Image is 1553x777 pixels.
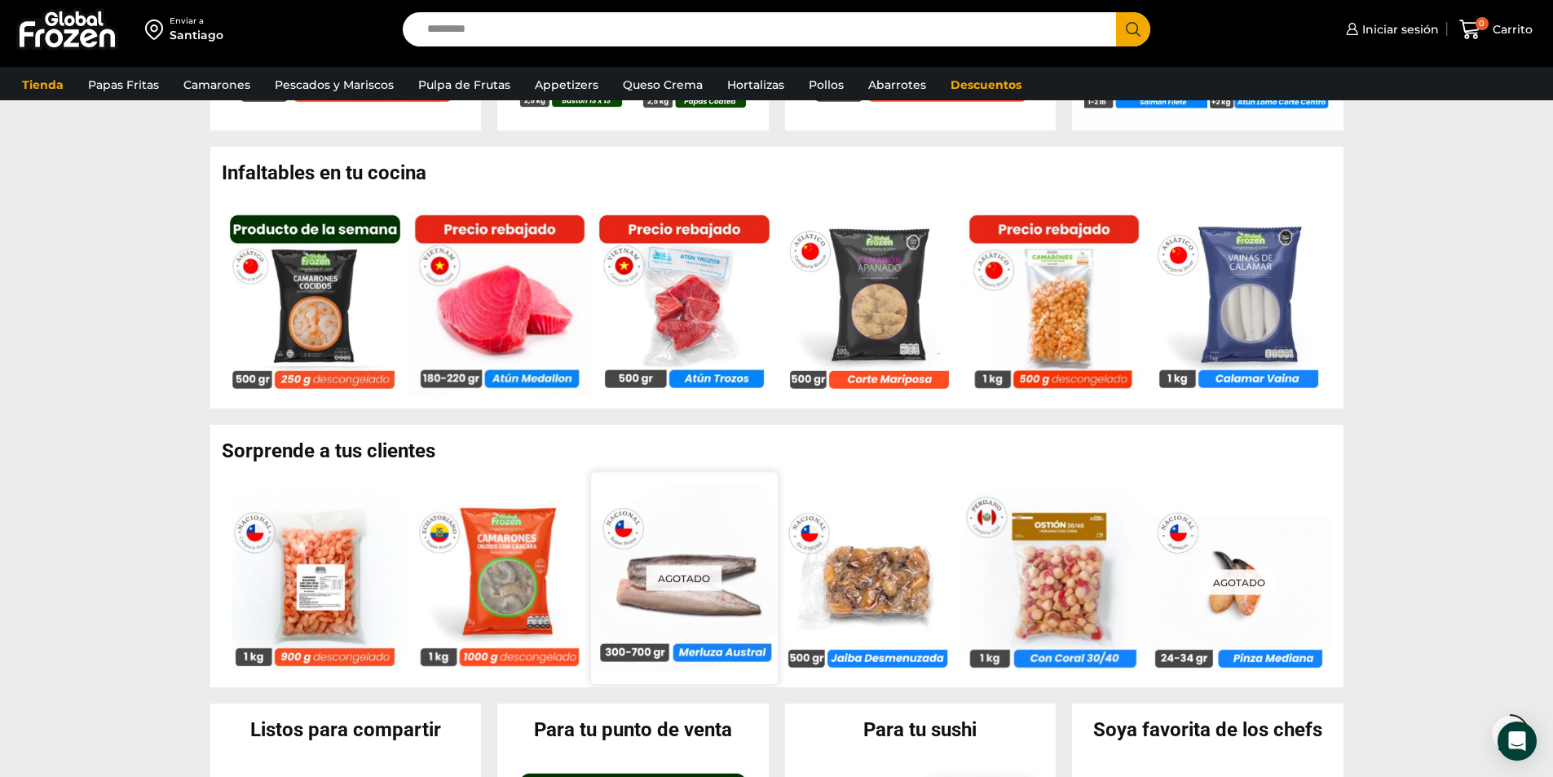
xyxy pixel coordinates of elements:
[1342,13,1439,46] a: Iniciar sesión
[1455,11,1537,49] a: 0 Carrito
[267,69,402,100] a: Pescados y Mariscos
[942,69,1030,100] a: Descuentos
[860,69,934,100] a: Abarrotes
[210,720,482,739] h2: Listos para compartir
[1476,17,1489,30] span: 0
[1072,720,1343,739] h2: Soya favorita de los chefs
[222,163,1343,183] h2: Infaltables en tu cocina
[170,27,223,43] div: Santiago
[175,69,258,100] a: Camarones
[719,69,792,100] a: Hortalizas
[801,69,852,100] a: Pollos
[1498,722,1537,761] div: Open Intercom Messenger
[170,15,223,27] div: Enviar a
[646,566,722,591] p: Agotado
[497,720,769,739] h2: Para tu punto de venta
[785,720,1057,739] h2: Para tu sushi
[80,69,167,100] a: Papas Fritas
[14,69,72,100] a: Tienda
[1489,21,1533,38] span: Carrito
[615,69,711,100] a: Queso Crema
[1201,570,1276,595] p: Agotado
[1116,12,1150,46] button: Search button
[527,69,607,100] a: Appetizers
[1358,21,1439,38] span: Iniciar sesión
[145,15,170,43] img: address-field-icon.svg
[222,441,1343,461] h2: Sorprende a tus clientes
[410,69,518,100] a: Pulpa de Frutas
